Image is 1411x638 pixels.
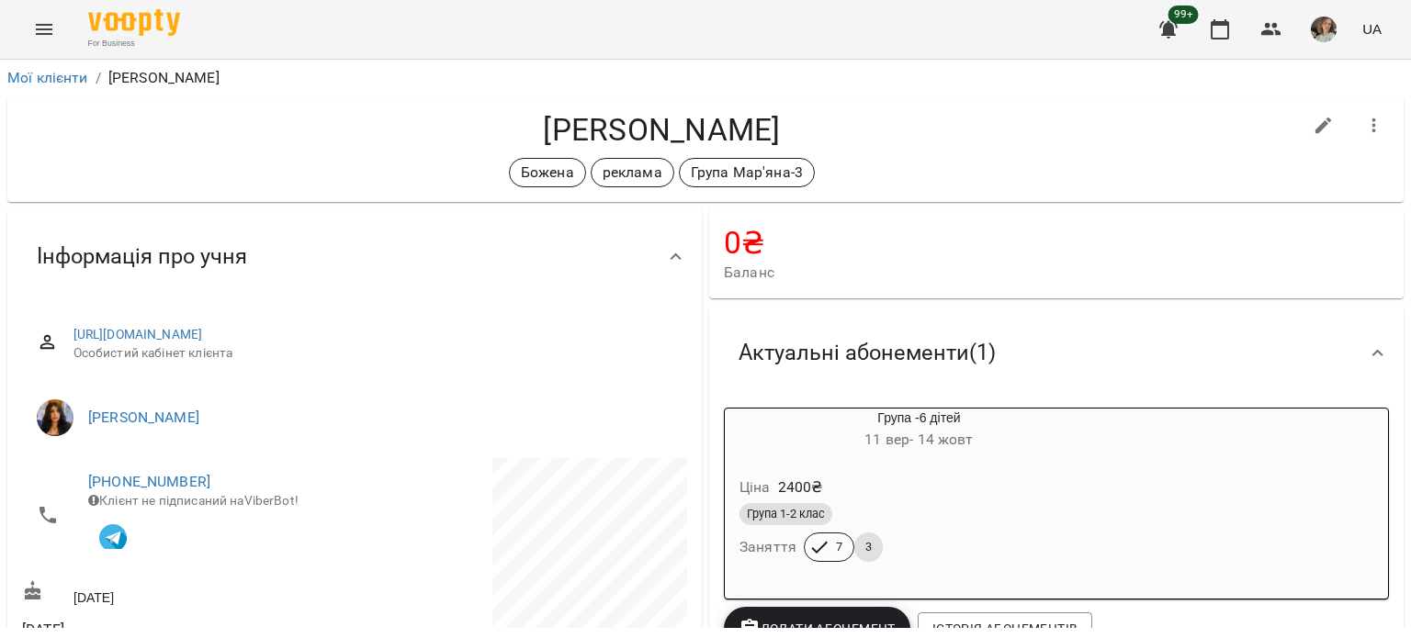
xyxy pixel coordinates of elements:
[88,409,199,426] a: [PERSON_NAME]
[88,510,138,560] button: Клієнт підписаний на VooptyBot
[521,162,574,184] p: Божена
[709,306,1404,400] div: Актуальні абонементи(1)
[7,69,88,86] a: Мої клієнти
[88,9,180,36] img: Voopty Logo
[73,327,203,341] a: [URL][DOMAIN_NAME]
[73,344,672,363] span: Особистий кабінет клієнта
[7,67,1404,89] nav: breadcrumb
[22,111,1302,149] h4: [PERSON_NAME]
[88,38,180,50] span: For Business
[778,476,823,498] p: 2400 ₴
[1311,17,1337,42] img: 32c0240b4d36dd2a5551494be5772e58.jpg
[739,339,996,367] span: Актуальні абонементи ( 1 )
[739,506,832,522] span: Група 1-2 клас
[725,409,1113,584] button: Група -6 дітей11 вер- 14 жовтЦіна2400₴Група 1-2 класЗаняття73
[725,409,1113,453] div: Група -6 дітей
[724,262,1389,284] span: Баланс
[1362,19,1382,39] span: UA
[96,67,101,89] li: /
[509,158,586,187] div: Божена
[679,158,815,187] div: Група Мар'яна-3
[691,162,803,184] p: Група Мар'яна-3
[603,162,662,184] p: реклама
[37,399,73,436] img: Мар'яна Сергієва
[739,534,796,560] h6: Заняття
[99,524,127,552] img: Telegram
[825,539,853,555] span: 7
[88,493,299,508] span: Клієнт не підписаний на ViberBot!
[37,242,247,271] span: Інформація про учня
[22,7,66,51] button: Menu
[864,431,973,448] span: 11 вер - 14 жовт
[18,576,355,610] div: [DATE]
[1168,6,1199,24] span: 99+
[88,473,210,490] a: [PHONE_NUMBER]
[739,475,771,500] h6: Ціна
[7,209,702,304] div: Інформація про учня
[1355,12,1389,46] button: UA
[108,67,220,89] p: [PERSON_NAME]
[591,158,674,187] div: реклама
[724,224,1389,262] h4: 0 ₴
[854,539,883,555] span: 3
